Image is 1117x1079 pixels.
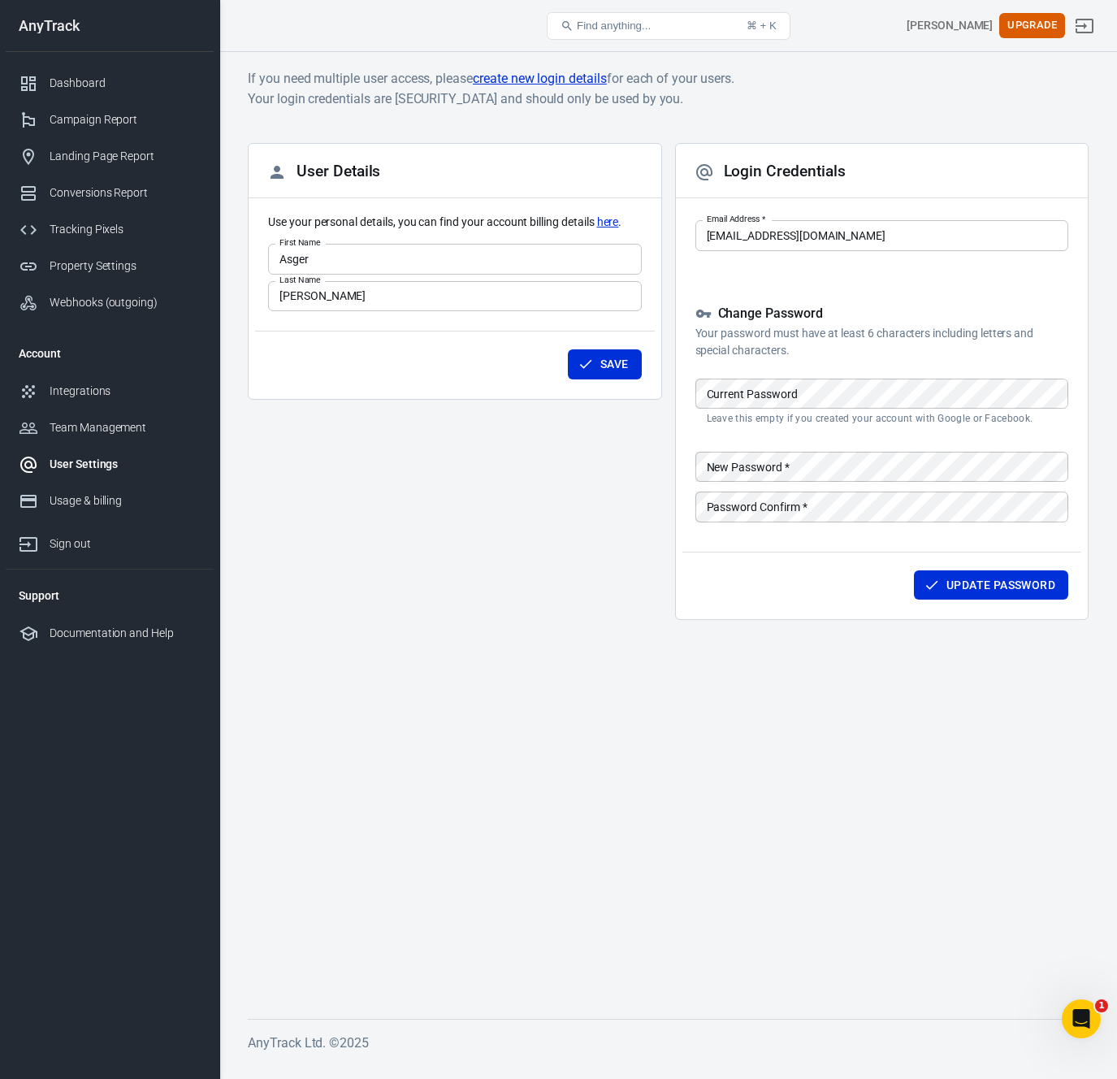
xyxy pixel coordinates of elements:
[473,68,607,89] a: create new login details
[6,175,214,211] a: Conversions Report
[747,19,777,32] div: ⌘ + K
[1095,999,1108,1012] span: 1
[50,456,201,473] div: User Settings
[50,535,201,552] div: Sign out
[707,412,1058,425] p: Leave this empty if you created your account with Google or Facebook.
[6,19,214,33] div: AnyTrack
[50,148,201,165] div: Landing Page Report
[50,111,201,128] div: Campaign Report
[50,75,201,92] div: Dashboard
[707,213,765,225] label: Email Address
[279,236,321,249] label: First Name
[597,214,619,231] a: here
[1065,6,1104,45] a: Sign out
[6,211,214,248] a: Tracking Pixels
[6,409,214,446] a: Team Management
[248,1033,1089,1053] h6: AnyTrack Ltd. © 2025
[6,446,214,483] a: User Settings
[1062,999,1101,1038] iframe: Intercom live chat
[50,625,201,642] div: Documentation and Help
[267,162,380,182] h2: User Details
[6,248,214,284] a: Property Settings
[6,284,214,321] a: Webhooks (outgoing)
[50,258,201,275] div: Property Settings
[6,576,214,615] li: Support
[6,373,214,409] a: Integrations
[50,419,201,436] div: Team Management
[279,274,321,286] label: Last Name
[50,221,201,238] div: Tracking Pixels
[268,244,642,274] input: John
[999,13,1065,38] button: Upgrade
[695,325,1069,359] p: Your password must have at least 6 characters including letters and special characters.
[695,162,846,182] h2: Login Credentials
[577,19,651,32] span: Find anything...
[6,334,214,373] li: Account
[268,281,642,311] input: Doe
[50,383,201,400] div: Integrations
[6,519,214,562] a: Sign out
[914,570,1068,600] button: Update Password
[6,65,214,102] a: Dashboard
[6,483,214,519] a: Usage & billing
[547,12,790,40] button: Find anything...⌘ + K
[268,214,642,231] p: Use your personal details, you can find your account billing details .
[695,305,1069,323] h5: Change Password
[50,184,201,201] div: Conversions Report
[50,492,201,509] div: Usage & billing
[248,68,1089,109] h6: If you need multiple user access, please for each of your users. Your login credentials are [SECU...
[568,349,642,379] button: Save
[6,138,214,175] a: Landing Page Report
[907,17,993,34] div: Account id: nEsqdNLb
[50,294,201,311] div: Webhooks (outgoing)
[6,102,214,138] a: Campaign Report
